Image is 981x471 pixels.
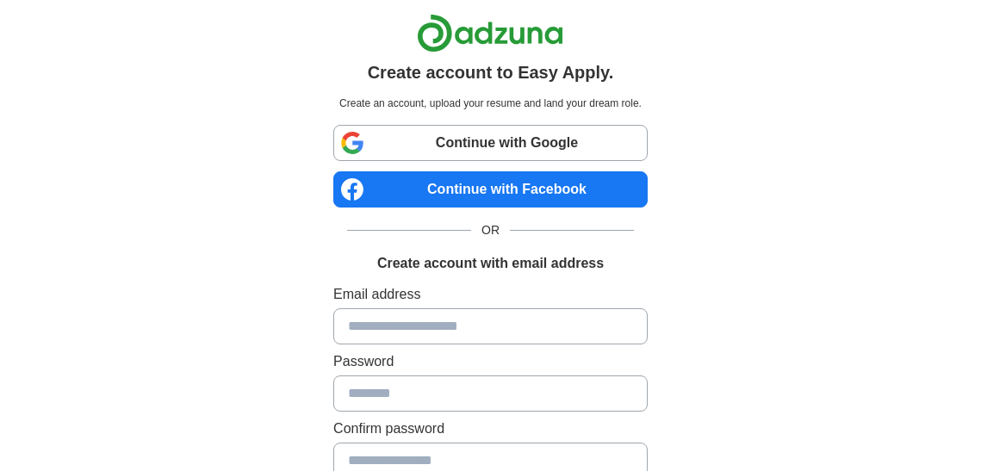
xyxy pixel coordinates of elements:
img: Adzuna logo [417,14,563,53]
label: Email address [333,284,648,305]
label: Password [333,351,648,372]
p: Create an account, upload your resume and land your dream role. [337,96,644,111]
label: Confirm password [333,418,648,439]
h1: Create account with email address [377,253,604,274]
a: Continue with Google [333,125,648,161]
h1: Create account to Easy Apply. [368,59,614,85]
a: Continue with Facebook [333,171,648,208]
span: OR [471,221,510,239]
